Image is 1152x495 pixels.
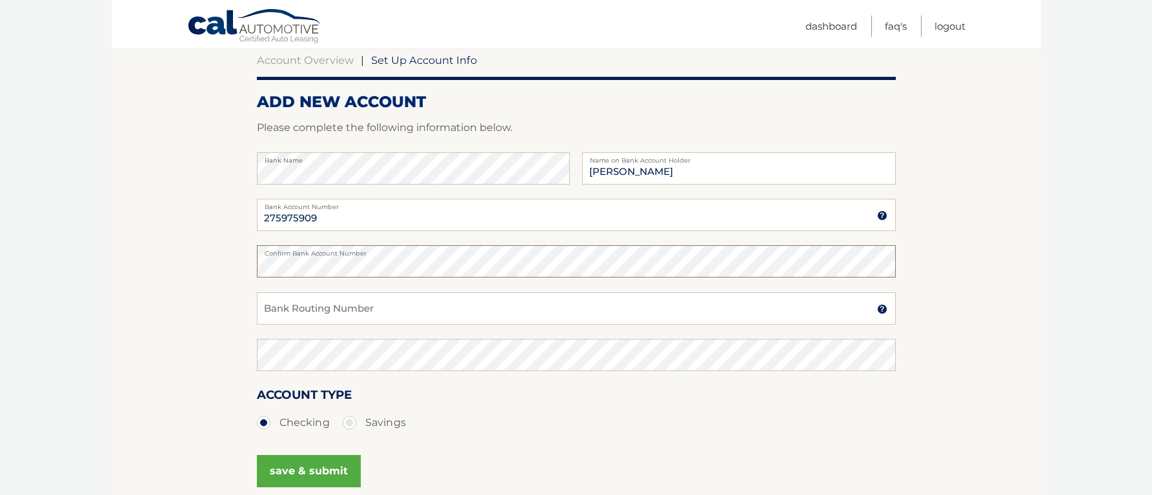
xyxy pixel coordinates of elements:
[257,245,896,256] label: Confirm Bank Account Number
[582,152,895,185] input: Name on Account (Account Holder Name)
[257,410,330,436] label: Checking
[877,210,887,221] img: tooltip.svg
[257,292,896,325] input: Bank Routing Number
[187,8,323,46] a: Cal Automotive
[257,152,570,163] label: Bank Name
[257,119,896,137] p: Please complete the following information below.
[257,385,352,409] label: Account Type
[877,304,887,314] img: tooltip.svg
[257,54,354,66] a: Account Overview
[257,92,896,112] h2: ADD NEW ACCOUNT
[361,54,364,66] span: |
[257,455,361,487] button: save & submit
[805,15,857,37] a: Dashboard
[935,15,965,37] a: Logout
[257,199,896,231] input: Bank Account Number
[343,410,406,436] label: Savings
[257,199,896,209] label: Bank Account Number
[371,54,477,66] span: Set Up Account Info
[582,152,895,163] label: Name on Bank Account Holder
[885,15,907,37] a: FAQ's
